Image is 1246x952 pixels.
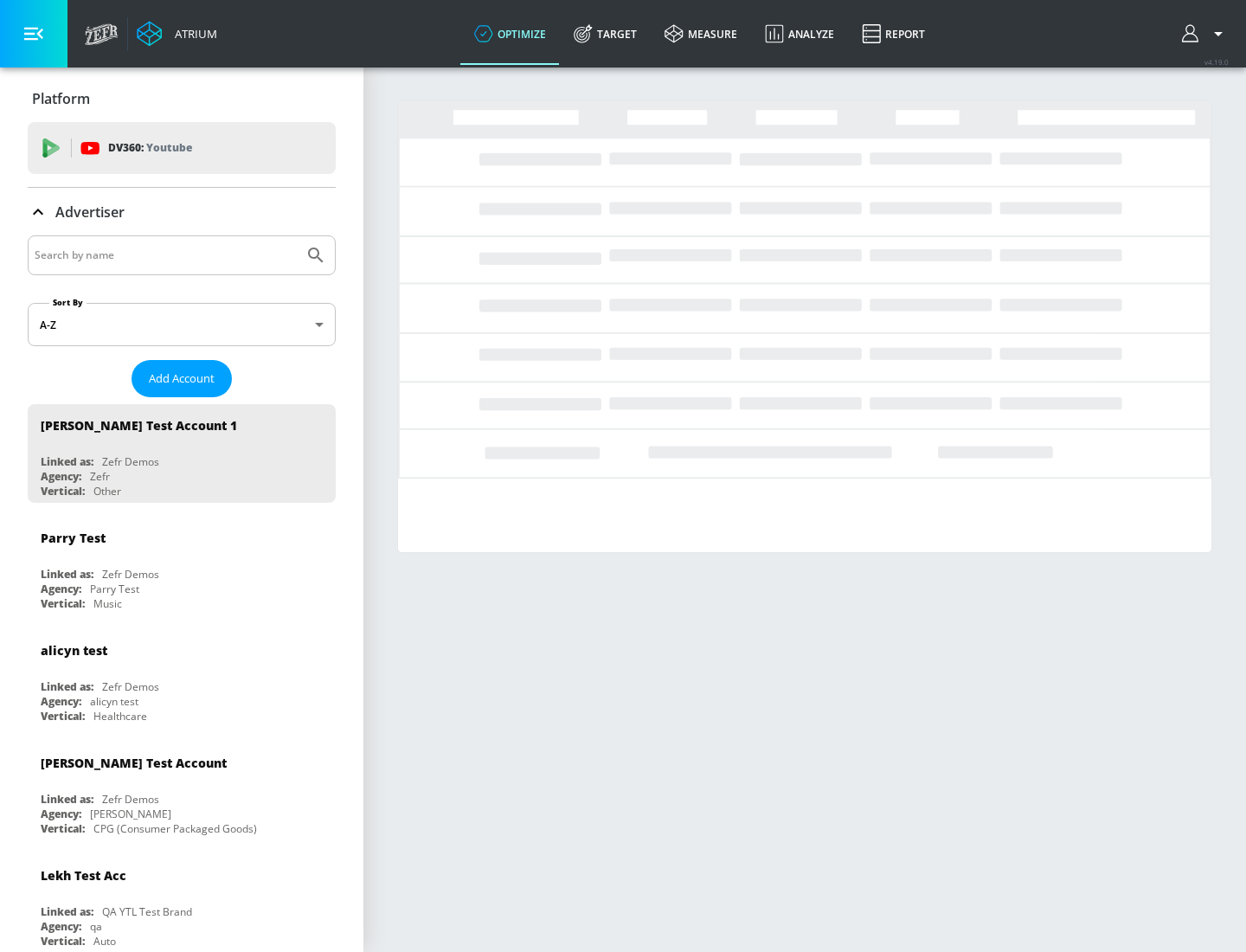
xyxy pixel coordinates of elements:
span: Add Account [149,369,215,389]
div: Agency: [41,807,81,821]
div: Parry Test [90,582,139,596]
div: Vertical: [41,934,85,949]
a: Report [848,3,939,65]
div: Parry TestLinked as:Zefr DemosAgency:Parry TestVertical:Music [28,517,336,615]
div: alicyn testLinked as:Zefr DemosAgency:alicyn testVertical:Healthcare [28,629,336,728]
a: measure [651,3,751,65]
div: Zefr Demos [102,679,159,694]
div: Agency: [41,582,81,596]
div: Auto [93,934,116,949]
a: optimize [460,3,560,65]
div: [PERSON_NAME] Test Account 1Linked as:Zefr DemosAgency:ZefrVertical:Other [28,404,336,503]
button: Add Account [132,360,232,397]
div: CPG (Consumer Packaged Goods) [93,821,257,836]
div: Linked as: [41,679,93,694]
div: Advertiser [28,188,336,236]
div: [PERSON_NAME] [90,807,171,821]
div: Linked as: [41,904,93,919]
p: Platform [32,89,90,108]
p: DV360: [108,138,192,158]
div: Linked as: [41,567,93,582]
div: Zefr Demos [102,454,159,469]
span: v 4.19.0 [1204,57,1229,67]
div: Vertical: [41,596,85,611]
div: A-Z [28,303,336,346]
div: alicyn test [41,642,107,659]
p: Youtube [146,138,192,157]
a: Atrium [137,21,217,47]
label: Sort By [49,297,87,308]
div: Platform [28,74,336,123]
div: Other [93,484,121,499]
div: qa [90,919,102,934]
div: Atrium [168,26,217,42]
input: Search by name [35,244,297,267]
div: Linked as: [41,454,93,469]
div: [PERSON_NAME] Test AccountLinked as:Zefr DemosAgency:[PERSON_NAME]Vertical:CPG (Consumer Packaged... [28,742,336,840]
div: Agency: [41,919,81,934]
a: Analyze [751,3,848,65]
div: Linked as: [41,792,93,807]
div: Zefr Demos [102,567,159,582]
div: Agency: [41,694,81,709]
div: [PERSON_NAME] Test Account 1 [41,417,237,434]
a: Target [560,3,651,65]
div: QA YTL Test Brand [102,904,192,919]
div: Lekh Test Acc [41,867,126,884]
div: DV360: Youtube [28,122,336,174]
div: Agency: [41,469,81,484]
div: Healthcare [93,709,147,724]
div: Parry Test [41,530,106,546]
p: Advertiser [55,203,125,222]
div: [PERSON_NAME] Test Account [41,755,227,771]
div: Zefr [90,469,110,484]
div: Vertical: [41,821,85,836]
div: Vertical: [41,709,85,724]
div: Zefr Demos [102,792,159,807]
div: alicyn test [90,694,138,709]
div: Music [93,596,122,611]
div: Vertical: [41,484,85,499]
